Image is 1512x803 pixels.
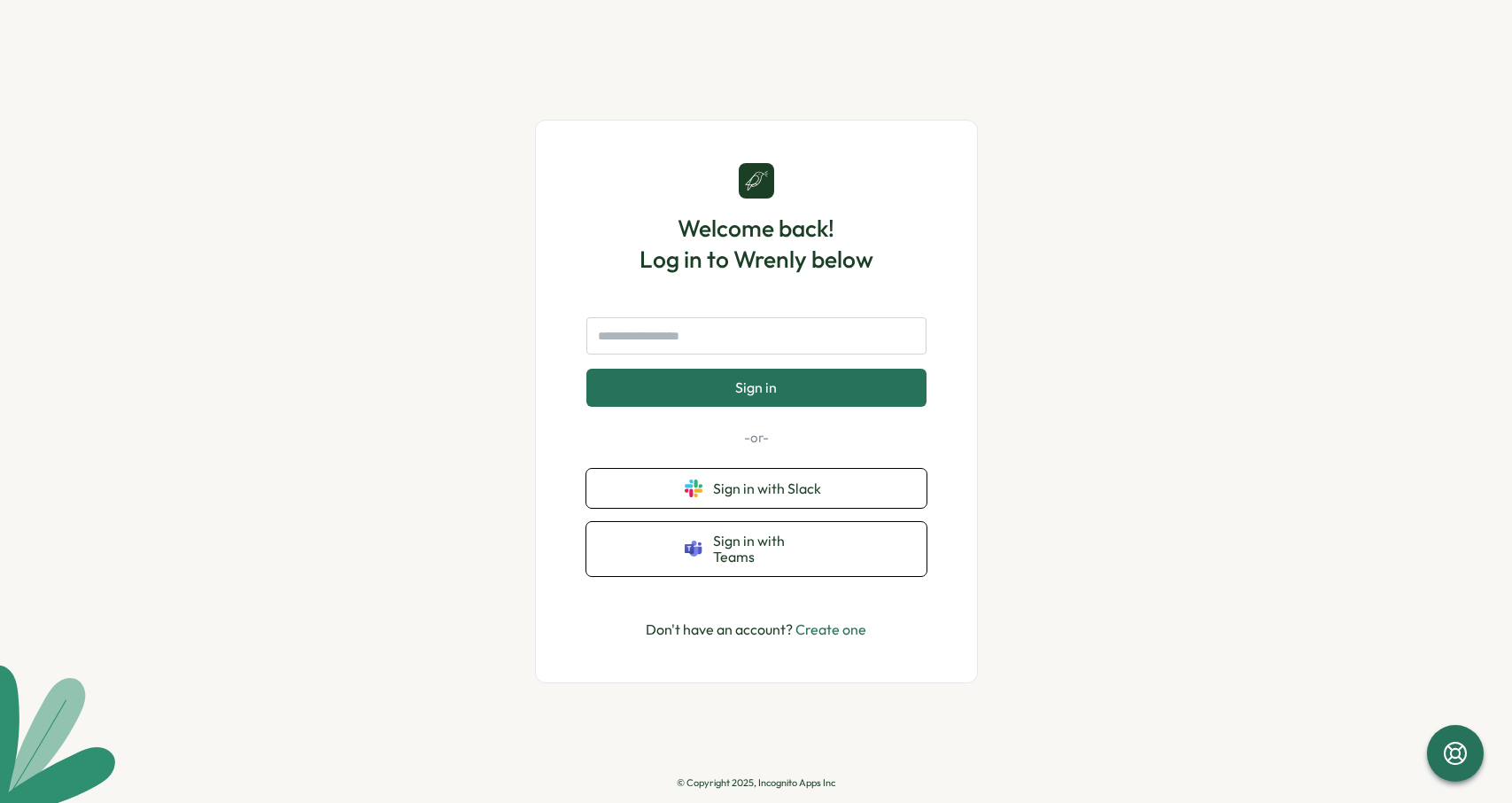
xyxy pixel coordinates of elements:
[713,480,828,496] span: Sign in with Slack
[677,777,835,789] p: © Copyright 2025, Incognito Apps Inc
[795,620,866,638] a: Create one
[646,619,866,641] p: Don't have an account?
[713,533,828,565] span: Sign in with Teams
[735,379,777,395] span: Sign in
[586,522,927,576] button: Sign in with Teams
[640,213,873,275] h1: Welcome back! Log in to Wrenly below
[586,369,927,406] button: Sign in
[586,428,927,448] p: -or-
[586,469,927,508] button: Sign in with Slack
